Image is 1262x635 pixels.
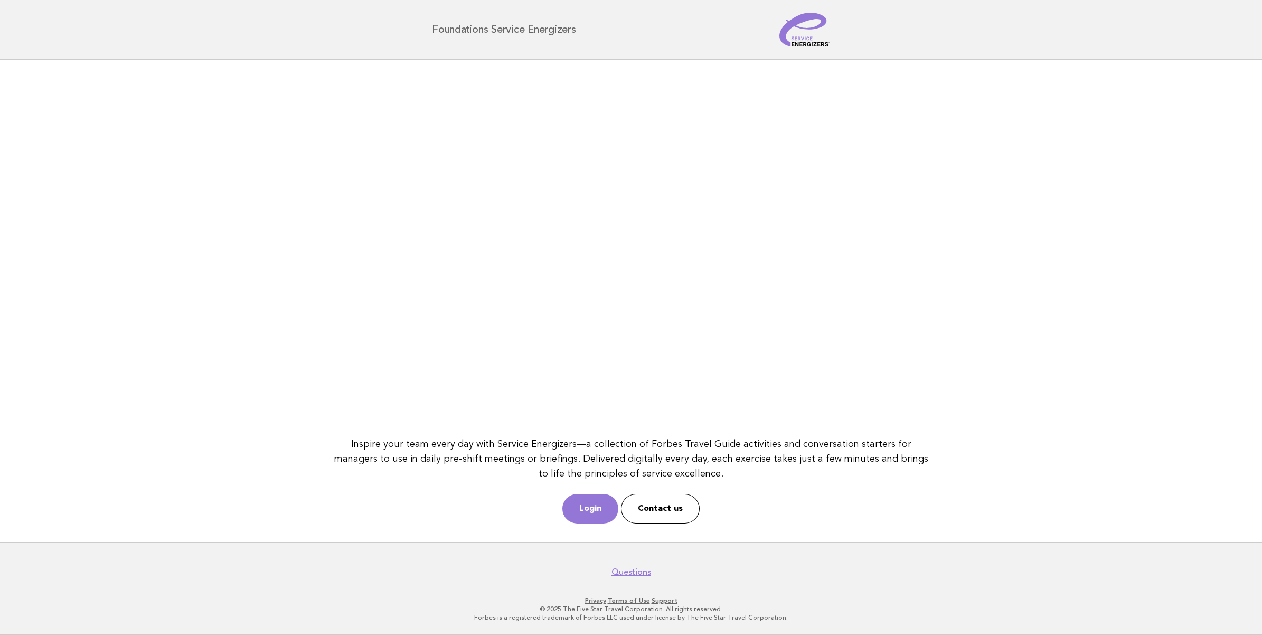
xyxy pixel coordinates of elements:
h1: Foundations Service Energizers [432,24,576,35]
a: Contact us [621,494,700,524]
p: · · [308,596,954,605]
a: Login [562,494,618,524]
a: Privacy [585,597,606,604]
p: Forbes is a registered trademark of Forbes LLC used under license by The Five Star Travel Corpora... [308,613,954,622]
a: Terms of Use [608,597,650,604]
a: Questions [611,567,651,577]
a: Support [652,597,677,604]
img: Service Energizers [779,13,830,46]
p: Inspire your team every day with Service Energizers—a collection of Forbes Travel Guide activitie... [328,437,934,481]
p: © 2025 The Five Star Travel Corporation. All rights reserved. [308,605,954,613]
iframe: YouTube video player [328,78,934,419]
